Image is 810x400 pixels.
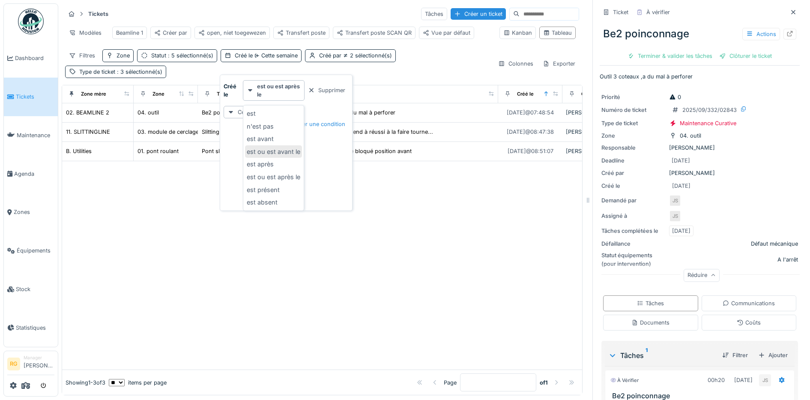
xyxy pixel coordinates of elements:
[669,93,681,101] div: 0
[669,195,681,207] div: JS
[719,349,751,361] div: Filtrer
[612,392,791,400] h3: Be2 poinconnage
[24,355,54,373] li: [PERSON_NAME]
[684,269,720,282] div: Réduire
[79,68,162,76] div: Type de ticket
[601,106,666,114] div: Numéro de ticket
[14,208,54,216] span: Zones
[637,299,664,307] div: Tâches
[540,379,548,387] strong: of 1
[235,51,298,60] div: Créé le
[65,49,99,62] div: Filtres
[608,350,715,361] div: Tâches
[543,29,572,37] div: Tableau
[601,240,666,248] div: Défaillance
[680,119,736,127] div: Maintenance Curative
[777,256,798,264] div: A l'arrêt
[245,120,302,133] div: n'est pas
[245,171,302,183] div: est ou est après le
[137,108,159,117] div: 04. outil
[646,350,648,361] sup: 1
[166,52,213,59] span: : 5 sélectionné(s)
[14,170,54,178] span: Agenda
[17,247,54,255] span: Équipements
[85,10,112,18] strong: Tickets
[65,27,105,39] div: Modèles
[734,376,753,384] div: [DATE]
[624,50,716,62] div: Terminer & valider les tâches
[601,169,798,177] div: [PERSON_NAME]
[539,57,579,70] div: Exporter
[742,28,780,40] div: Actions
[137,128,199,136] div: 03. module de cerclage
[18,9,44,34] img: Badge_color-CXgf-gQk.svg
[257,82,301,99] strong: est ou est après le
[224,106,278,118] div: Cette semaine
[494,57,537,70] div: Colonnes
[507,128,554,136] div: [DATE] @ 08:47:38
[601,169,666,177] div: Créé par
[245,158,302,171] div: est après
[16,324,54,332] span: Statistiques
[601,93,666,101] div: Priorité
[601,182,666,190] div: Créé le
[680,132,701,140] div: 04. outil
[503,29,532,37] div: Kanban
[66,128,110,136] div: 11. SLITTINGLINE
[152,90,164,98] div: Zone
[581,90,601,98] div: Créé par
[305,84,349,96] div: Supprimer
[66,108,109,117] div: 02. BEAMLINE 2
[17,131,54,139] span: Maintenance
[451,8,506,20] div: Créer un ticket
[7,358,20,370] li: RG
[600,23,800,45] div: Be2 poinconnage
[319,51,392,60] div: Créé par
[198,29,266,37] div: open, niet toegewezen
[16,93,54,101] span: Tickets
[16,285,54,293] span: Stock
[337,29,412,37] div: Transfert poste SCAN QR
[115,69,162,75] span: : 3 sélectionné(s)
[566,147,623,155] div: [PERSON_NAME]
[151,51,213,60] div: Statut
[631,319,670,327] div: Documents
[341,52,392,59] span: 2 sélectionné(s)
[117,51,130,60] div: Zone
[109,379,167,387] div: items per page
[716,50,775,62] div: Clôturer le ticket
[566,108,623,117] div: [PERSON_NAME]
[245,196,302,209] div: est absent
[202,108,248,117] div: Be2 poinconnage
[672,182,690,190] div: [DATE]
[669,210,681,222] div: JS
[245,132,302,145] div: est avant
[154,29,187,37] div: Créer par
[600,72,800,81] p: Outil 3 coteaux ,a du mal à perforer
[277,29,326,37] div: Transfert poste
[245,145,302,158] div: est ou est avant le
[507,108,554,117] div: [DATE] @ 07:48:54
[755,349,791,361] div: Ajouter
[302,147,412,155] div: La commande reste bloqué position avant
[682,106,737,114] div: 2025/09/332/02843
[245,183,302,196] div: est présent
[601,119,666,127] div: Type de ticket
[202,147,242,155] div: Pont slittingline
[601,144,666,152] div: Responsable
[601,196,666,205] div: Demandé par
[302,128,433,136] div: Personne du week-end à réussi à la faire tourne...
[613,8,628,16] div: Ticket
[672,227,690,235] div: [DATE]
[224,82,241,99] strong: Créé le
[421,8,447,20] div: Tâches
[646,8,670,16] div: À vérifier
[751,240,798,248] div: Défaut mécanique
[137,147,179,155] div: 01. pont roulant
[15,54,54,62] span: Dashboard
[759,374,771,386] div: JS
[737,319,761,327] div: Coûts
[610,377,639,384] div: À vérifier
[24,355,54,361] div: Manager
[601,227,666,235] div: Tâches complétées le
